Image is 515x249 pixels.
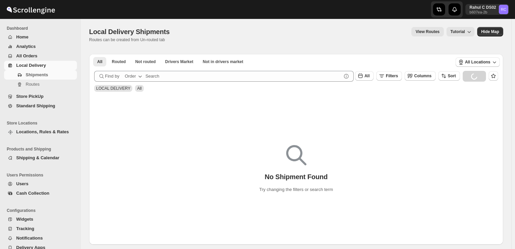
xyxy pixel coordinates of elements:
[131,57,160,66] button: Unrouted
[121,71,147,82] button: Order
[415,29,439,34] span: View Routes
[16,181,28,186] span: Users
[16,236,43,241] span: Notifications
[4,80,77,89] button: Routes
[5,1,56,18] img: ScrollEngine
[145,71,342,82] input: Search
[448,74,456,78] span: Sort
[16,226,34,231] span: Tracking
[16,191,49,196] span: Cash Collection
[4,215,77,224] button: Widgets
[16,63,46,68] span: Local Delivery
[265,173,328,181] p: No Shipment Found
[165,59,193,64] span: Drivers Market
[16,53,37,58] span: All Orders
[7,146,78,152] span: Products and Shipping
[7,208,78,213] span: Configurations
[414,74,431,78] span: Columns
[16,129,69,134] span: Locations, Rules & Rates
[469,5,496,10] p: Rahul C DS02
[4,42,77,51] button: Analytics
[286,145,306,165] img: Empty search results
[501,7,506,11] text: RC
[7,120,78,126] span: Store Locations
[465,4,509,15] button: User menu
[4,70,77,80] button: Shipments
[199,57,247,66] button: Un-claimable
[259,186,333,193] p: Try changing the filters or search term
[137,86,141,91] span: All
[4,179,77,189] button: Users
[135,59,156,64] span: Not routed
[125,73,136,80] div: Order
[4,32,77,42] button: Home
[89,28,170,35] span: Local Delivery Shipments
[16,103,55,108] span: Standard Shipping
[112,59,126,64] span: Routed
[7,172,78,178] span: Users Permissions
[16,155,59,160] span: Shipping & Calendar
[4,233,77,243] button: Notifications
[97,59,102,64] span: All
[405,71,435,81] button: Columns
[465,59,490,65] span: All Locations
[456,57,500,67] button: All Locations
[108,57,130,66] button: Routed
[93,57,106,66] button: All
[16,34,28,39] span: Home
[89,37,172,43] p: Routes can be created from Un-routed tab
[469,10,496,14] p: b607ea-2b
[4,224,77,233] button: Tracking
[7,26,78,31] span: Dashboard
[16,94,44,99] span: Store PickUp
[364,74,370,78] span: All
[4,189,77,198] button: Cash Collection
[499,5,508,14] span: Rahul C DS02
[386,74,398,78] span: Filters
[411,27,443,36] button: view route
[26,72,48,77] span: Shipments
[16,217,33,222] span: Widgets
[161,57,197,66] button: Claimable
[477,27,503,36] button: Map action label
[376,71,402,81] button: Filters
[451,29,465,34] span: Tutorial
[446,27,475,36] button: Tutorial
[4,127,77,137] button: Locations, Rules & Rates
[16,44,36,49] span: Analytics
[203,59,243,64] span: Not in drivers market
[105,73,119,80] span: Find by
[96,86,130,91] span: LOCAL DELIVERY
[355,71,374,81] button: All
[438,71,460,81] button: Sort
[4,51,77,61] button: All Orders
[26,82,39,87] span: Routes
[4,153,77,163] button: Shipping & Calendar
[481,29,499,34] span: Hide Map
